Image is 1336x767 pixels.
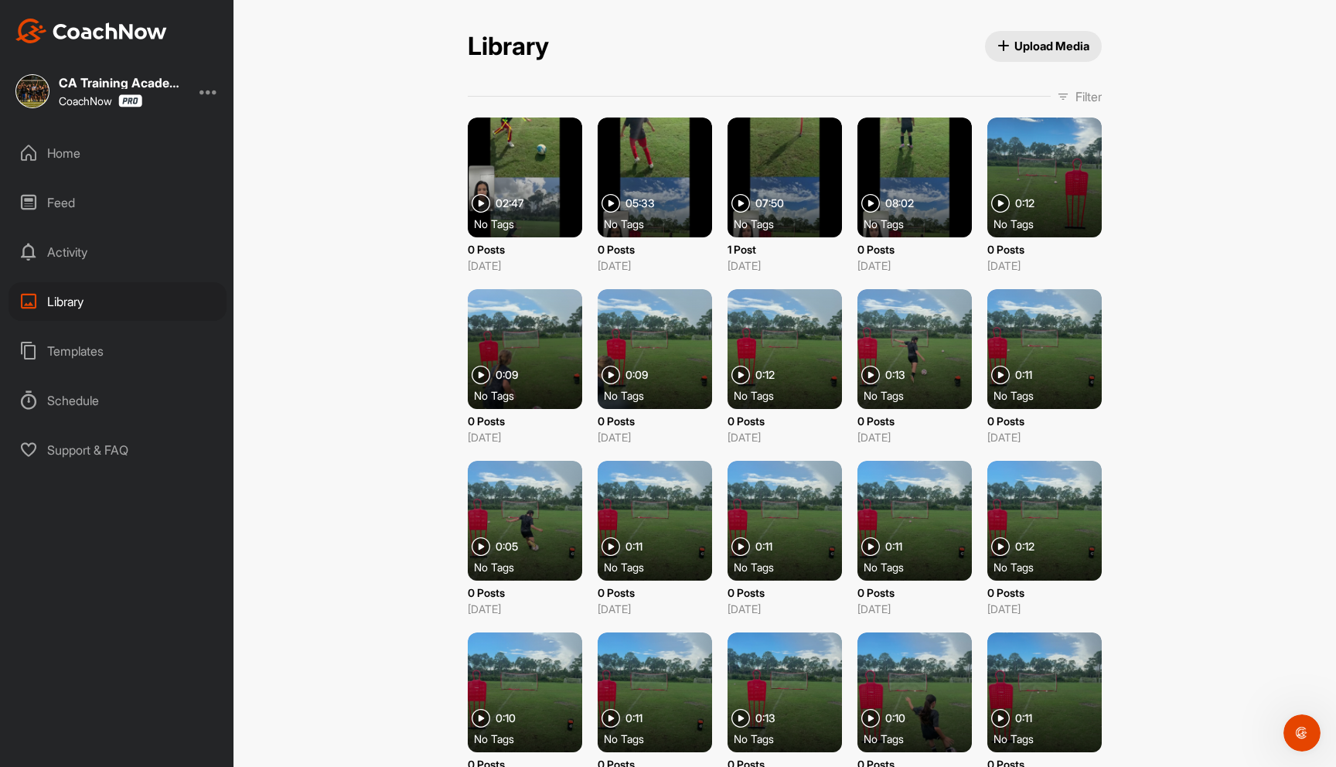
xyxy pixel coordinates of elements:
[861,537,880,556] img: play
[991,709,1010,728] img: play
[602,709,620,728] img: play
[474,387,588,403] div: No Tags
[56,403,297,467] div: I just tried recording with the back camera on both devices and it still only let’s me record up ...
[864,216,978,231] div: No Tags
[1015,713,1032,724] span: 0:11
[993,387,1108,403] div: No Tags
[220,356,297,390] div: Auxiliary*
[885,198,914,209] span: 08:02
[9,233,227,271] div: Activity
[987,601,1102,617] p: [DATE]
[734,387,848,403] div: No Tags
[474,559,588,574] div: No Tags
[598,413,712,429] p: 0 Posts
[625,541,642,552] span: 0:11
[861,194,880,213] img: play
[12,306,297,356] div: CA says…
[598,429,712,445] p: [DATE]
[12,224,297,245] div: [DATE]
[271,6,299,34] div: Close
[734,559,848,574] div: No Tags
[468,241,582,257] p: 0 Posts
[12,403,297,479] div: CA says…
[728,241,842,257] p: 1 Post
[993,216,1108,231] div: No Tags
[24,506,36,519] button: Emoji picker
[68,315,285,346] div: Back of the camera for the axillary and front for the primary.
[468,413,582,429] p: 0 Posts
[12,356,297,403] div: CA says…
[468,257,582,274] p: [DATE]
[232,366,285,381] div: Auxiliary*
[598,257,712,274] p: [DATE]
[602,194,620,213] img: play
[9,282,227,321] div: Library
[731,709,750,728] img: play
[68,412,285,458] div: I just tried recording with the back camera on both devices and it still only let’s me record up ...
[604,559,718,574] div: No Tags
[864,731,978,746] div: No Tags
[1015,198,1034,209] span: 0:12
[265,500,290,525] button: Send a message…
[755,198,784,209] span: 07:50
[987,429,1102,445] p: [DATE]
[857,257,972,274] p: [DATE]
[598,585,712,601] p: 0 Posts
[10,6,39,36] button: go back
[755,541,772,552] span: 0:11
[604,387,718,403] div: No Tags
[857,585,972,601] p: 0 Posts
[13,474,296,500] textarea: Message…
[474,216,588,231] div: No Tags
[987,241,1102,257] p: 0 Posts
[755,713,775,724] span: 0:13
[861,366,880,384] img: play
[625,370,648,380] span: 0:09
[625,198,655,209] span: 05:33
[987,257,1102,274] p: [DATE]
[993,559,1108,574] div: No Tags
[9,134,227,172] div: Home
[991,194,1010,213] img: play
[602,537,620,556] img: play
[56,103,297,213] div: Hello. Unfortunately, I have not been able to resolve the issue. I tried signing out and logging ...
[25,254,241,285] div: Are you using the front or back camera?
[885,370,905,380] span: 0:13
[985,31,1103,62] button: Upload Media
[75,19,193,35] p: The team can also help
[12,103,297,225] div: CA says…
[468,32,549,62] h2: Library
[12,245,297,306] div: Amanda says…
[857,429,972,445] p: [DATE]
[602,366,620,384] img: play
[731,366,750,384] img: play
[731,194,750,213] img: play
[987,413,1102,429] p: 0 Posts
[885,713,905,724] span: 0:10
[9,431,227,469] div: Support & FAQ
[864,559,978,574] div: No Tags
[987,585,1102,601] p: 0 Posts
[56,306,297,355] div: Back of the camera for the axillary and front for the primary.
[1075,87,1102,106] p: Filter
[496,198,524,209] span: 02:47
[242,6,271,36] button: Home
[993,731,1108,746] div: No Tags
[9,183,227,222] div: Feed
[15,19,167,43] img: CoachNow
[728,257,842,274] p: [DATE]
[991,537,1010,556] img: play
[731,537,750,556] img: play
[468,601,582,617] p: [DATE]
[728,413,842,429] p: 0 Posts
[496,713,516,724] span: 0:10
[1283,714,1321,752] iframe: Intercom live chat
[9,381,227,420] div: Schedule
[991,366,1010,384] img: play
[98,506,111,519] button: Start recording
[75,8,130,19] h1: Operator
[885,541,902,552] span: 0:11
[472,709,490,728] img: play
[604,216,718,231] div: No Tags
[59,94,142,107] div: CoachNow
